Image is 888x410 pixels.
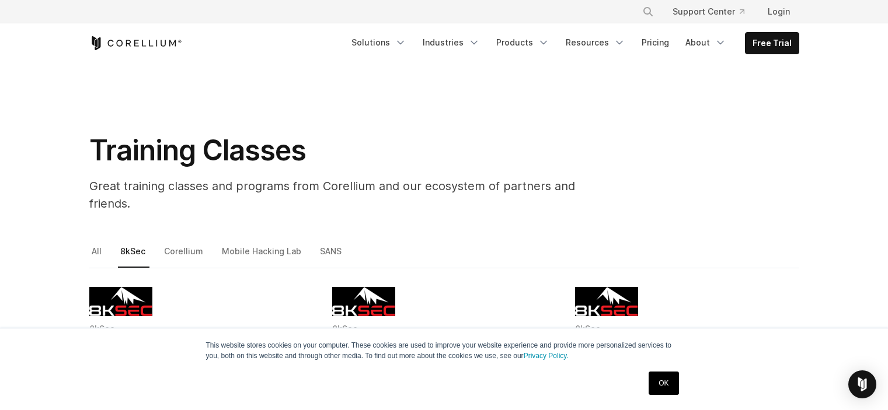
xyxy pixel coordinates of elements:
a: Free Trial [746,33,799,54]
a: Support Center [663,1,754,22]
img: 8KSEC logo [575,287,638,316]
a: Corellium [162,244,207,268]
span: 8kSec [89,324,114,334]
img: 8KSEC logo [89,287,152,316]
button: Search [638,1,659,22]
a: About [678,32,733,53]
a: 8kSec [118,244,149,268]
div: Navigation Menu [628,1,799,22]
a: Corellium Home [89,36,182,50]
a: Login [758,1,799,22]
a: Privacy Policy. [524,352,569,360]
a: SANS [318,244,346,268]
a: Mobile Hacking Lab [220,244,305,268]
p: This website stores cookies on your computer. These cookies are used to improve your website expe... [206,340,682,361]
a: Industries [416,32,487,53]
a: Solutions [344,32,413,53]
span: 8kSec [332,324,357,334]
a: Pricing [635,32,676,53]
h1: Training Classes [89,133,615,168]
a: Products [489,32,556,53]
a: All [89,244,106,268]
img: 8KSEC logo [332,287,395,316]
div: Open Intercom Messenger [848,370,876,398]
span: 8kSec [575,324,600,334]
a: OK [649,372,678,395]
p: Great training classes and programs from Corellium and our ecosystem of partners and friends. [89,177,615,212]
div: Navigation Menu [344,32,799,54]
a: Resources [559,32,632,53]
